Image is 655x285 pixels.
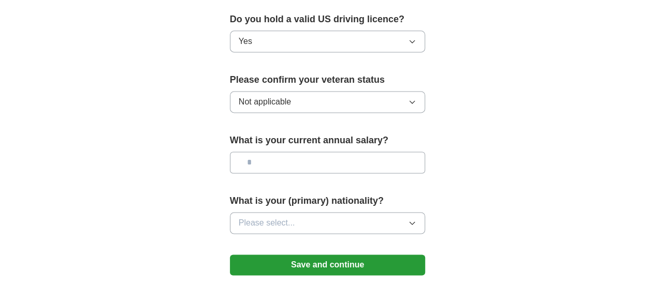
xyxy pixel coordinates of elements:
button: Please select... [230,212,426,234]
button: Save and continue [230,254,426,275]
label: What is your (primary) nationality? [230,194,426,208]
button: Yes [230,31,426,52]
span: Yes [239,35,252,48]
label: What is your current annual salary? [230,133,426,147]
label: Please confirm your veteran status [230,73,426,87]
button: Not applicable [230,91,426,113]
label: Do you hold a valid US driving licence? [230,12,426,26]
span: Please select... [239,217,295,229]
span: Not applicable [239,96,291,108]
